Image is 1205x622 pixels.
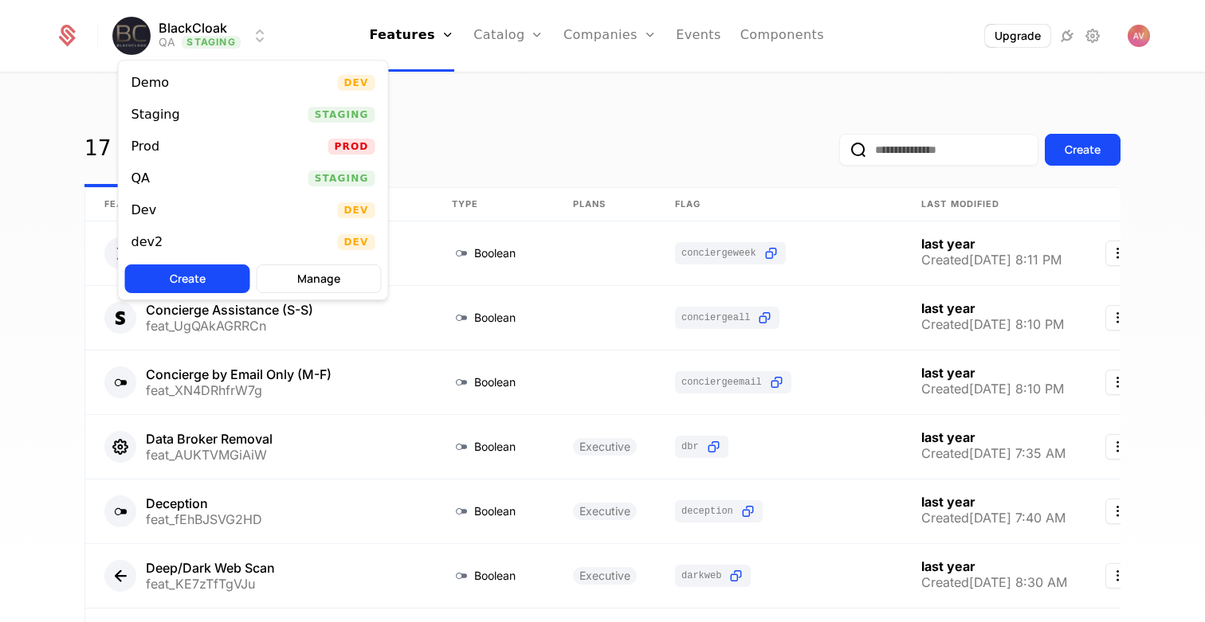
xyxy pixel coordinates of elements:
button: Select action [1105,434,1131,460]
button: Select action [1105,241,1131,266]
div: Dev [131,204,157,217]
button: Select action [1105,499,1131,524]
span: Prod [328,139,375,155]
button: Select action [1105,305,1131,331]
div: dev2 [131,236,163,248]
div: Select environment [118,60,389,300]
span: Dev [337,75,375,91]
button: Create [125,264,250,293]
button: Select action [1105,563,1131,589]
span: Dev [337,234,375,250]
span: Dev [337,202,375,218]
button: Select action [1105,370,1131,395]
span: Staging [308,170,375,186]
span: Staging [308,107,375,123]
div: QA [131,172,151,185]
div: Staging [131,108,180,121]
div: Demo [131,76,170,89]
div: Prod [131,140,160,153]
button: Manage [257,264,382,293]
